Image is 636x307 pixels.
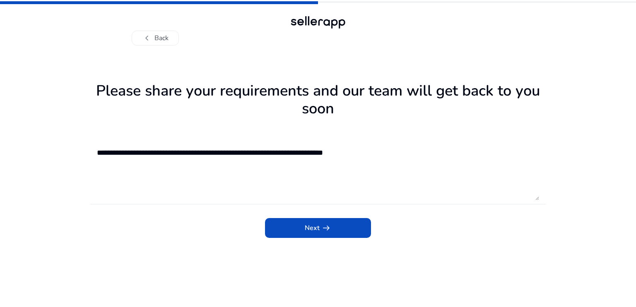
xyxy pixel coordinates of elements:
span: chevron_left [142,33,152,43]
button: chevron_leftBack [132,31,179,46]
span: Next [305,223,331,233]
h1: Please share your requirements and our team will get back to you soon [90,82,546,118]
button: Nextarrow_right_alt [265,218,371,238]
span: arrow_right_alt [321,223,331,233]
